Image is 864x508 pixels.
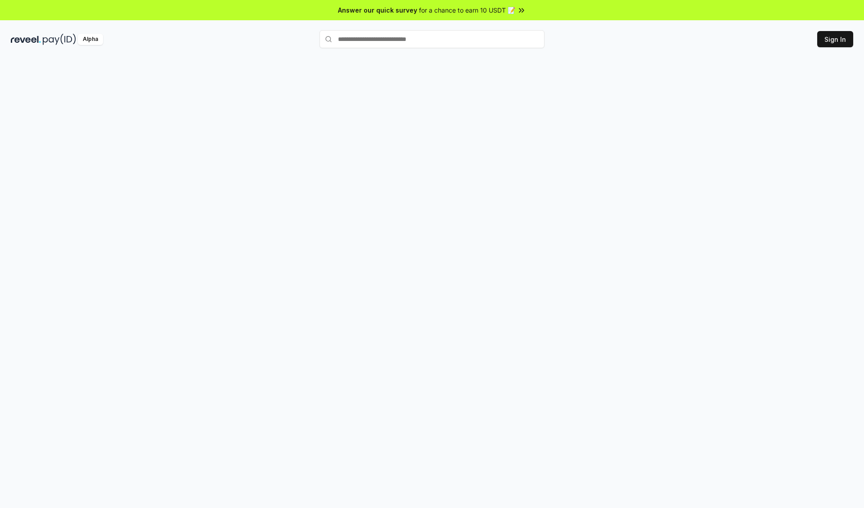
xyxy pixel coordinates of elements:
button: Sign In [817,31,853,47]
span: for a chance to earn 10 USDT 📝 [419,5,515,15]
img: reveel_dark [11,34,41,45]
span: Answer our quick survey [338,5,417,15]
div: Alpha [78,34,103,45]
img: pay_id [43,34,76,45]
